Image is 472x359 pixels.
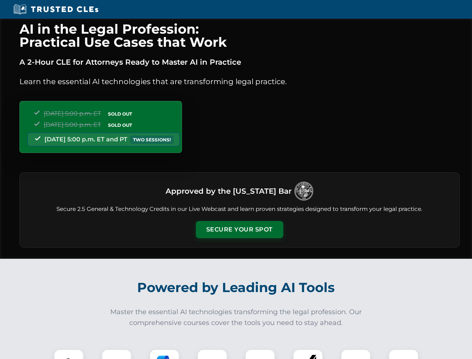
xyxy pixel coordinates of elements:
span: SOLD OUT [105,110,135,118]
span: SOLD OUT [105,121,135,129]
p: A 2-Hour CLE for Attorneys Ready to Master AI in Practice [19,56,460,68]
h2: Powered by Leading AI Tools [29,274,443,301]
span: [DATE] 5:00 p.m. ET [44,121,101,128]
img: Trusted CLEs [11,4,101,15]
p: Learn the essential AI technologies that are transforming legal practice. [19,76,460,88]
img: Logo [294,182,313,200]
h1: AI in the Legal Profession: Practical Use Cases that Work [19,22,460,49]
button: Secure Your Spot [196,221,283,238]
p: Secure 2.5 General & Technology Credits in our Live Webcast and learn proven strategies designed ... [29,205,450,214]
p: Master the essential AI technologies transforming the legal profession. Our comprehensive courses... [105,307,367,328]
h3: Approved by the [US_STATE] Bar [166,184,291,198]
span: [DATE] 5:00 p.m. ET [44,110,101,117]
